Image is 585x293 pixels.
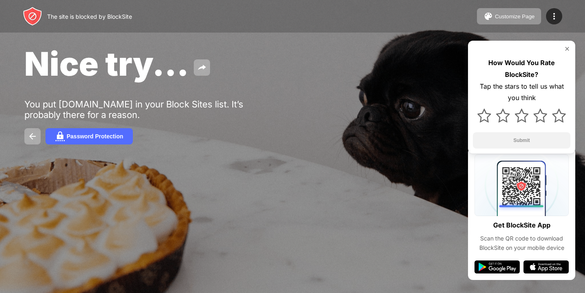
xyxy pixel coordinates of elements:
[523,260,569,273] img: app-store.svg
[474,234,569,252] div: Scan the QR code to download BlockSite on your mobile device
[549,11,559,21] img: menu-icon.svg
[24,44,189,83] span: Nice try...
[552,109,566,122] img: star.svg
[23,7,42,26] img: header-logo.svg
[515,109,529,122] img: star.svg
[55,131,65,141] img: password.svg
[495,13,535,20] div: Customize Page
[197,63,207,72] img: share.svg
[496,109,510,122] img: star.svg
[477,109,491,122] img: star.svg
[67,133,123,140] div: Password Protection
[473,57,570,81] div: How Would You Rate BlockSite?
[493,219,550,231] div: Get BlockSite App
[45,128,133,144] button: Password Protection
[473,81,570,104] div: Tap the stars to tell us what you think
[28,131,37,141] img: back.svg
[47,13,132,20] div: The site is blocked by BlockSite
[483,11,493,21] img: pallet.svg
[474,260,520,273] img: google-play.svg
[473,132,570,149] button: Submit
[533,109,547,122] img: star.svg
[564,46,570,52] img: rate-us-close.svg
[24,99,275,120] div: You put [DOMAIN_NAME] in your Block Sites list. It’s probably there for a reason.
[477,8,541,24] button: Customize Page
